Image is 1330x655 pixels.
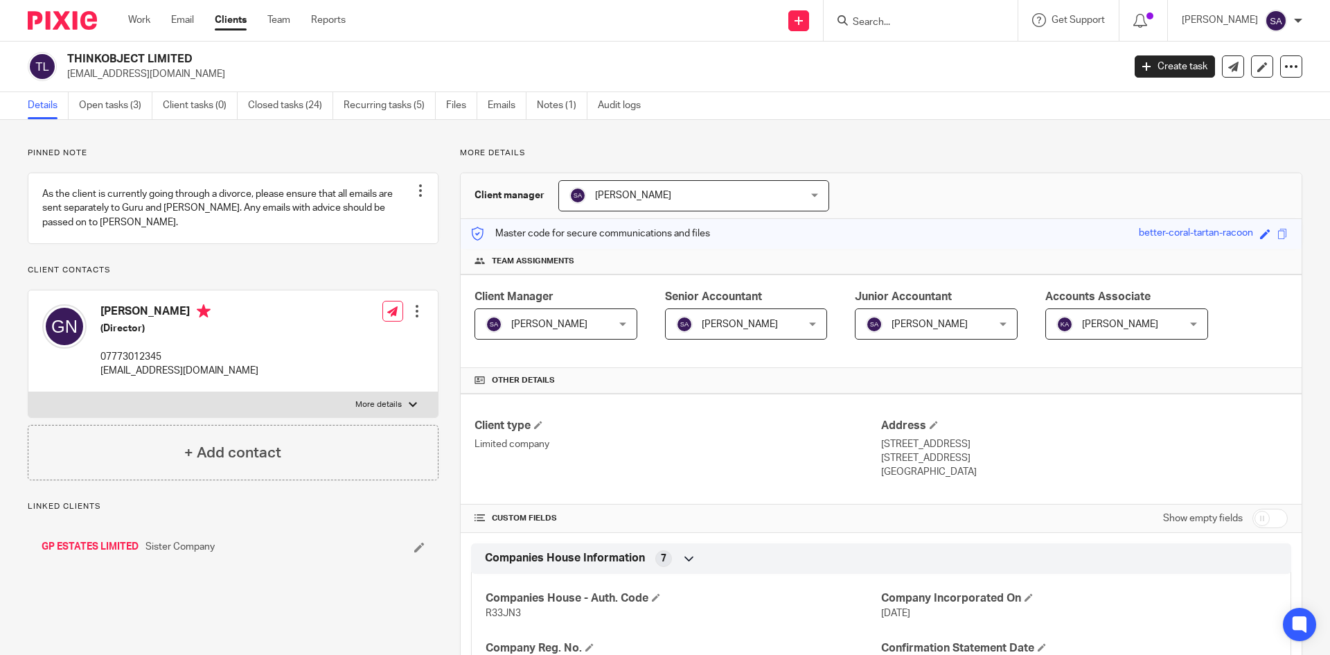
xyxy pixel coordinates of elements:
span: Sister Company [145,540,215,554]
span: [DATE] [881,609,910,618]
span: Senior Accountant [665,291,762,302]
input: Search [851,17,976,29]
a: Reports [311,13,346,27]
img: svg%3E [569,187,586,204]
span: [PERSON_NAME] [595,191,671,200]
img: svg%3E [486,316,502,333]
a: Emails [488,92,526,119]
p: [PERSON_NAME] [1182,13,1258,27]
h4: Client type [475,419,881,433]
h2: THINKOBJECT LIMITED [67,52,905,67]
p: Linked clients [28,501,438,512]
p: Master code for secure communications and files [471,227,710,241]
span: 7 [661,552,666,566]
img: svg%3E [42,304,87,349]
p: [EMAIL_ADDRESS][DOMAIN_NAME] [100,364,258,378]
img: Pixie [28,11,97,30]
div: better-coral-tartan-racoon [1139,226,1253,242]
a: Email [171,13,194,27]
a: Open tasks (3) [79,92,152,119]
a: Work [128,13,150,27]
p: [STREET_ADDRESS] [881,451,1288,465]
span: Client Manager [475,291,553,302]
span: [PERSON_NAME] [511,320,587,329]
a: Team [267,13,290,27]
img: svg%3E [1056,316,1073,333]
img: svg%3E [1265,10,1287,32]
label: Show empty fields [1163,512,1243,525]
p: More details [460,148,1302,159]
a: Clients [215,13,247,27]
a: Client tasks (0) [163,92,238,119]
i: Primary [197,304,211,318]
span: Junior Accountant [855,291,952,302]
span: Companies House Information [485,551,645,566]
h4: + Add contact [184,442,281,464]
h4: Company Incorporated On [881,591,1277,606]
p: [GEOGRAPHIC_DATA] [881,465,1288,479]
a: Audit logs [598,92,651,119]
p: 07773012345 [100,350,258,364]
span: Accounts Associate [1045,291,1151,302]
a: Create task [1135,55,1215,78]
span: [PERSON_NAME] [892,320,968,329]
span: Team assignments [492,256,574,267]
a: Files [446,92,477,119]
span: R33JN3 [486,609,521,618]
h5: (Director) [100,322,258,335]
span: Other details [492,375,555,386]
h4: Companies House - Auth. Code [486,591,881,606]
span: [PERSON_NAME] [1082,320,1158,329]
p: Limited company [475,437,881,451]
a: Notes (1) [537,92,587,119]
span: [PERSON_NAME] [702,320,778,329]
img: svg%3E [676,316,693,333]
p: More details [355,399,402,410]
a: Recurring tasks (5) [344,92,436,119]
h4: [PERSON_NAME] [100,304,258,322]
a: Closed tasks (24) [248,92,333,119]
h3: Client manager [475,189,544,202]
p: [EMAIL_ADDRESS][DOMAIN_NAME] [67,67,1114,81]
img: svg%3E [866,316,883,333]
span: Get Support [1052,15,1105,25]
h4: CUSTOM FIELDS [475,513,881,524]
a: Details [28,92,69,119]
p: Client contacts [28,265,438,276]
img: svg%3E [28,52,57,81]
p: Pinned note [28,148,438,159]
a: GP ESTATES LIMITED [42,540,139,554]
p: [STREET_ADDRESS] [881,437,1288,451]
h4: Address [881,419,1288,433]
